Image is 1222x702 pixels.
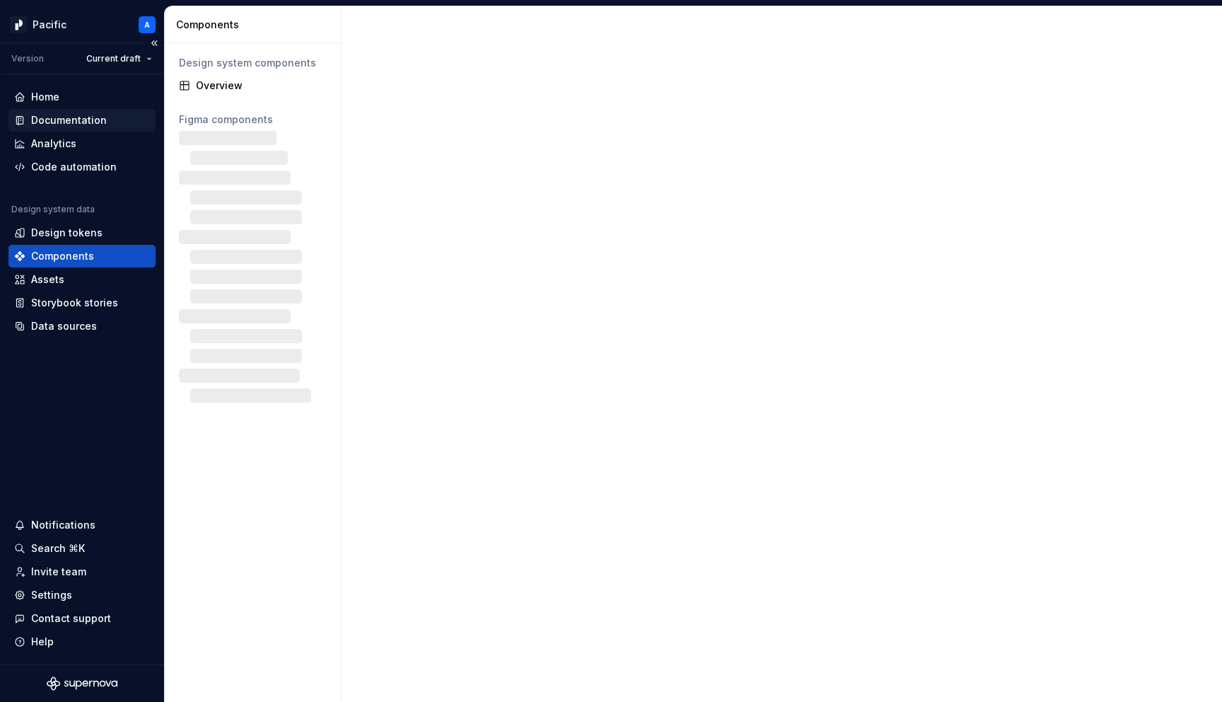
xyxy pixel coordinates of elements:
a: Home [8,86,156,108]
button: Collapse sidebar [144,33,164,53]
a: Assets [8,268,156,291]
div: Help [31,635,54,649]
div: Overview [196,79,327,93]
div: A [144,19,150,30]
a: Data sources [8,315,156,338]
span: Current draft [86,53,141,64]
div: Settings [31,588,72,602]
button: Current draft [80,49,158,69]
a: Storybook stories [8,292,156,314]
a: Analytics [8,132,156,155]
a: Documentation [8,109,156,132]
div: Invite team [31,565,86,579]
div: Contact support [31,611,111,626]
a: Overview [173,74,332,97]
div: Version [11,53,44,64]
svg: Supernova Logo [47,677,117,691]
div: Components [176,18,335,32]
div: Design system data [11,204,95,215]
div: Documentation [31,113,107,127]
div: Components [31,249,94,263]
div: Data sources [31,319,97,333]
div: Design tokens [31,226,103,240]
img: 8d0dbd7b-a897-4c39-8ca0-62fbda938e11.png [10,16,27,33]
button: PacificA [3,9,161,40]
div: Search ⌘K [31,541,85,556]
button: Search ⌘K [8,537,156,560]
a: Components [8,245,156,267]
div: Notifications [31,518,95,532]
a: Settings [8,584,156,606]
div: Pacific [33,18,66,32]
div: Home [31,90,59,104]
div: Assets [31,272,64,287]
a: Invite team [8,560,156,583]
button: Help [8,631,156,653]
div: Figma components [179,113,327,127]
button: Notifications [8,514,156,536]
a: Design tokens [8,221,156,244]
div: Code automation [31,160,117,174]
div: Storybook stories [31,296,118,310]
div: Design system components [179,56,327,70]
button: Contact support [8,607,156,630]
div: Analytics [31,137,76,151]
a: Code automation [8,156,156,178]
